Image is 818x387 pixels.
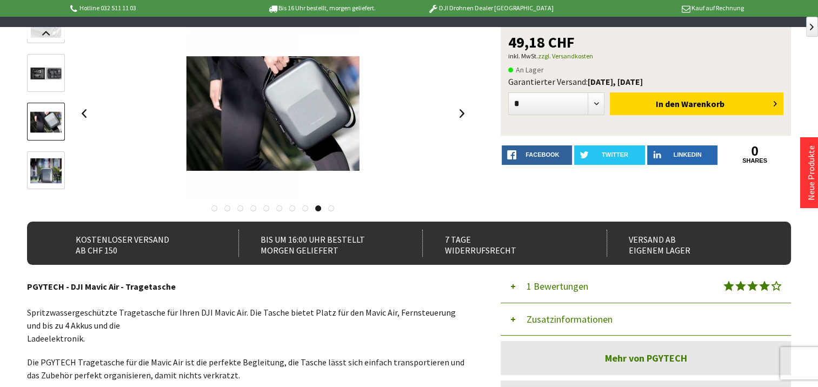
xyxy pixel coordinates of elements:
[588,76,643,87] b: [DATE], [DATE]
[54,230,216,257] div: Kostenloser Versand ab CHF 150
[674,151,702,158] span: LinkedIn
[422,230,584,257] div: 7 Tage Widerrufsrecht
[27,356,470,382] p: Die PGYTECH Tragetasche für die Mavic Air ist die perfekte Begleitung, die Tasche lässt sich einf...
[508,76,783,87] div: Garantierter Versand:
[526,151,559,158] span: facebook
[610,92,783,115] button: In den Warenkorb
[720,145,790,157] a: 0
[508,35,575,50] span: 49,18 CHF
[501,341,791,375] a: Mehr von PGYTECH
[575,2,744,15] p: Kauf auf Rechnung
[68,2,237,15] p: Hotline 032 511 11 03
[656,98,680,109] span: In den
[810,24,814,30] span: 
[27,281,176,292] strong: PGYTECH - DJI Mavic Air - Tragetasche
[720,157,790,164] a: shares
[681,98,724,109] span: Warenkorb
[501,303,791,336] button: Zusatzinformationen
[574,145,644,165] a: twitter
[238,230,401,257] div: Bis um 16:00 Uhr bestellt Morgen geliefert
[406,2,575,15] p: DJI Drohnen Dealer [GEOGRAPHIC_DATA]
[501,270,791,303] button: 1 Bewertungen
[502,145,572,165] a: facebook
[508,50,783,63] p: inkl. MwSt.
[237,2,406,15] p: Bis 16 Uhr bestellt, morgen geliefert.
[607,230,769,257] div: Versand ab eigenem Lager
[602,151,628,158] span: twitter
[27,280,470,345] p: Spritzwassergeschützte Tragetasche für Ihren DJI Mavic Air. Die Tasche bietet Platz für den Mavic...
[647,145,717,165] a: LinkedIn
[538,52,593,60] a: zzgl. Versandkosten
[806,145,816,201] a: Neue Produkte
[508,63,544,76] span: An Lager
